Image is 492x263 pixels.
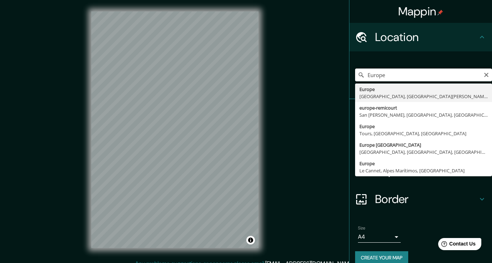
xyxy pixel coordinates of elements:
h4: Layout [375,163,478,178]
h4: Location [375,30,478,44]
div: Le Cannet, Alpes Marítimos, [GEOGRAPHIC_DATA] [359,167,488,174]
iframe: Help widget launcher [429,235,484,255]
div: Style [349,128,492,156]
div: Border [349,185,492,213]
div: Tours, [GEOGRAPHIC_DATA], [GEOGRAPHIC_DATA] [359,130,488,137]
button: Toggle attribution [246,236,255,244]
div: Location [349,23,492,51]
h4: Mappin [398,4,444,19]
div: Pins [349,99,492,128]
div: A4 [358,231,401,243]
div: [GEOGRAPHIC_DATA], [GEOGRAPHIC_DATA][PERSON_NAME][GEOGRAPHIC_DATA] [359,93,488,100]
div: Europe [359,160,488,167]
div: Europe [GEOGRAPHIC_DATA] [359,141,488,148]
div: europe-remicourt [359,104,488,111]
div: San [PERSON_NAME], [GEOGRAPHIC_DATA], [GEOGRAPHIC_DATA] [359,111,488,118]
img: pin-icon.png [437,10,443,15]
label: Size [358,225,365,231]
h4: Border [375,192,478,206]
input: Pick your city or area [355,69,492,81]
div: [GEOGRAPHIC_DATA], [GEOGRAPHIC_DATA], [GEOGRAPHIC_DATA] [359,148,488,156]
div: Europe [359,123,488,130]
div: Layout [349,156,492,185]
canvas: Map [91,11,258,248]
button: Clear [483,71,489,78]
div: Europe [359,86,488,93]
